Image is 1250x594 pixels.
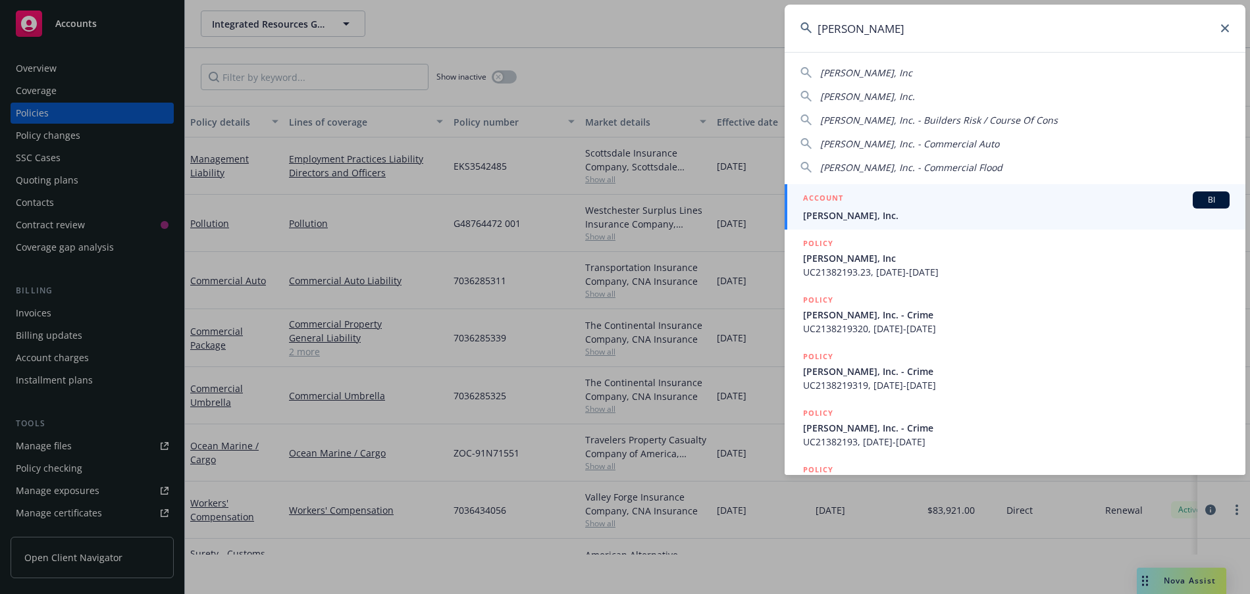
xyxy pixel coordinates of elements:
span: [PERSON_NAME], Inc. - Commercial Flood [820,161,1003,174]
h5: POLICY [803,407,833,420]
span: [PERSON_NAME], Inc. [820,90,915,103]
span: UC21382193.23, [DATE]-[DATE] [803,265,1230,279]
span: UC2138219319, [DATE]-[DATE] [803,378,1230,392]
h5: ACCOUNT [803,191,843,207]
span: [PERSON_NAME], Inc [820,66,912,79]
h5: POLICY [803,463,833,476]
span: BI [1198,194,1224,206]
span: UC21382193, [DATE]-[DATE] [803,435,1230,449]
a: POLICY[PERSON_NAME], IncUC21382193.23, [DATE]-[DATE] [785,230,1245,286]
span: [PERSON_NAME], Inc. - Commercial Auto [820,137,999,150]
h5: POLICY [803,350,833,363]
h5: POLICY [803,293,833,307]
span: [PERSON_NAME], Inc [803,251,1230,265]
h5: POLICY [803,237,833,250]
span: [PERSON_NAME], Inc. - Crime [803,421,1230,435]
span: [PERSON_NAME], Inc. - Crime [803,364,1230,378]
span: [PERSON_NAME], Inc. [803,209,1230,222]
a: POLICY[PERSON_NAME], Inc. - CrimeUC21382193, [DATE]-[DATE] [785,399,1245,456]
input: Search... [785,5,1245,52]
span: UC2138219320, [DATE]-[DATE] [803,322,1230,335]
span: [PERSON_NAME], Inc. - Crime [803,308,1230,322]
a: ACCOUNTBI[PERSON_NAME], Inc. [785,184,1245,230]
span: [PERSON_NAME], Inc. - Builders Risk / Course Of Cons [820,114,1058,126]
a: POLICY[PERSON_NAME], Inc. - CrimeUC2138219320, [DATE]-[DATE] [785,286,1245,343]
a: POLICY[PERSON_NAME], Inc. - CrimeUC2138219319, [DATE]-[DATE] [785,343,1245,399]
a: POLICY [785,456,1245,512]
